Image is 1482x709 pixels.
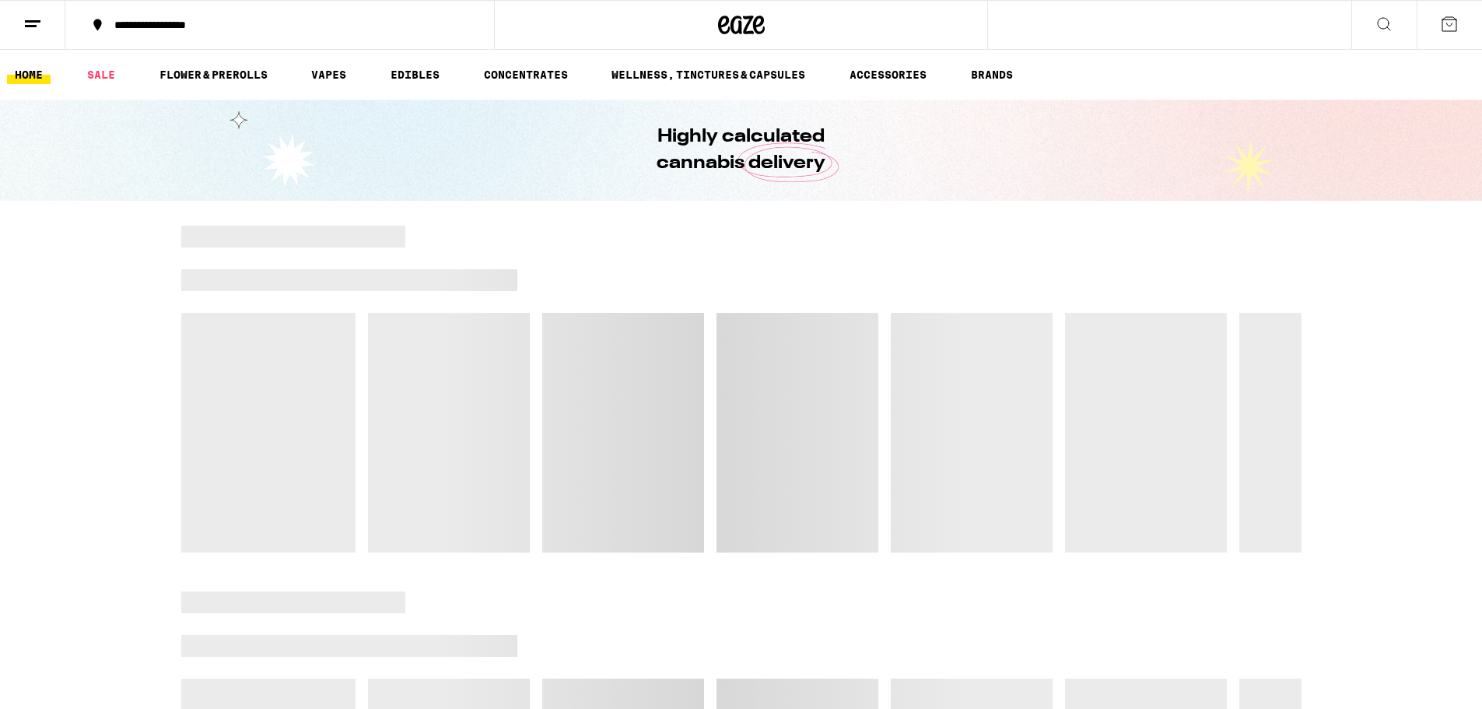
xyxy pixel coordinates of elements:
[79,65,123,84] a: SALE
[842,65,934,84] a: ACCESSORIES
[613,124,870,177] h1: Highly calculated cannabis delivery
[303,65,354,84] a: VAPES
[383,65,447,84] a: EDIBLES
[152,65,275,84] a: FLOWER & PREROLLS
[7,65,51,84] a: HOME
[476,65,576,84] a: CONCENTRATES
[604,65,813,84] a: WELLNESS, TINCTURES & CAPSULES
[963,65,1021,84] button: BRANDS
